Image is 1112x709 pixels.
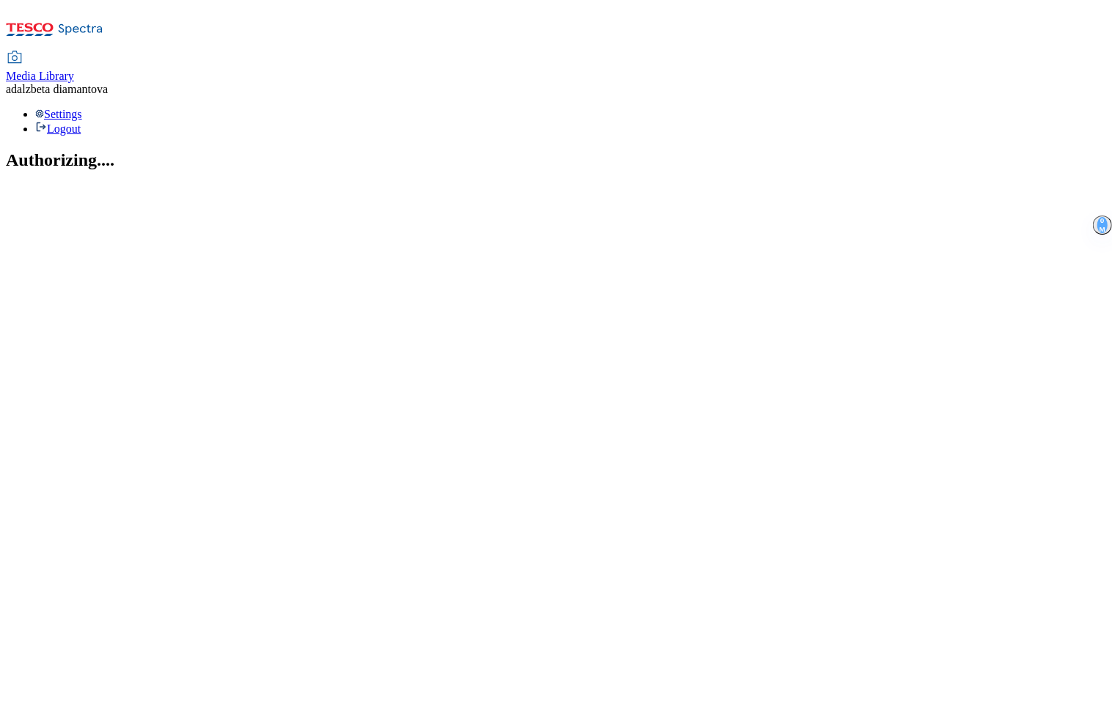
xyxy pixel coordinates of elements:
span: Media Library [6,70,74,82]
span: ad [6,83,17,95]
h2: Authorizing.... [6,150,1106,170]
a: Settings [35,108,82,120]
a: Logout [35,122,81,135]
span: alzbeta diamantova [17,83,108,95]
a: Media Library [6,52,74,83]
